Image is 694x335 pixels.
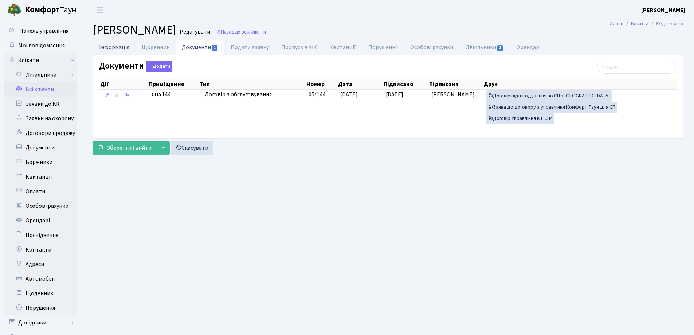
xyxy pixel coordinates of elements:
a: Лічильники [8,67,77,82]
th: Дата [337,79,383,89]
a: Порушення [362,40,404,55]
a: Квитанції [4,170,77,184]
span: [PERSON_NAME] [93,22,176,38]
a: Адреси [4,257,77,272]
button: Переключити навігацію [91,4,109,16]
a: Інформація [93,40,136,55]
a: Договори продажу [4,126,77,140]
a: Клієнти [631,20,648,27]
a: Щоденник [4,286,77,301]
a: Договір відшкодування по СП з [GEOGRAPHIC_DATA] [486,90,612,102]
b: [PERSON_NAME] [641,6,685,14]
th: Підписант [428,79,483,89]
th: Друк [483,79,677,89]
a: Оплати [4,184,77,199]
a: Особові рахунки [4,199,77,213]
a: Порушення [4,301,77,315]
b: Комфорт [25,4,60,16]
span: 3 [497,45,503,51]
a: Пропуск в ЖК [275,40,323,55]
a: Додати [144,60,172,73]
nav: breadcrumb [599,16,694,31]
span: [DATE] [386,90,403,98]
a: Мої повідомлення [4,38,77,53]
a: Admin [610,20,623,27]
th: Підписано [383,79,428,89]
a: Контакти [4,242,77,257]
input: Пошук... [597,60,676,74]
a: Заявки на охорону [4,111,77,126]
img: logo.png [7,3,22,17]
a: Лічильники [459,40,510,55]
th: Номер [306,79,337,89]
a: Документи [176,40,224,55]
a: Панель управління [4,24,77,38]
a: Назад до всіхКлієнти [216,28,266,35]
a: Скасувати [171,141,213,155]
a: Документи [4,140,77,155]
span: 1 [212,45,217,51]
button: Документи [146,61,172,72]
a: Довідники [4,315,77,330]
span: [PERSON_NAME] [431,90,475,98]
a: Клієнти [4,53,77,67]
a: Автомобілі [4,272,77,286]
span: Клієнти [250,28,266,35]
a: Орендарі [4,213,77,228]
span: Мої повідомлення [18,42,65,50]
label: Документи [99,61,172,72]
a: Договір Управління КТ СП4 [486,113,554,124]
small: Редагувати . [178,28,212,35]
a: Подати заявку [224,40,275,55]
li: Редагувати [648,20,683,28]
span: Зберегти і вийти [107,144,152,152]
a: Боржники [4,155,77,170]
span: 144 [151,90,196,99]
a: Орендарі [510,40,547,55]
th: Тип [199,79,306,89]
span: Панель управління [19,27,68,35]
span: _Договір з обслуговування [202,90,303,99]
button: Зберегти і вийти [93,141,156,155]
b: СП5 [151,90,162,98]
span: [DATE] [340,90,358,98]
a: Всі клієнти [4,82,77,97]
a: Посвідчення [4,228,77,242]
a: Щоденник [136,40,176,55]
a: [PERSON_NAME] [641,6,685,15]
a: Квитанції [323,40,362,55]
span: Таун [25,4,77,16]
th: Приміщення [148,79,199,89]
a: Заявки до КК [4,97,77,111]
a: Заява до договору з управління Комфорт Таун для СП [486,102,617,113]
a: Особові рахунки [404,40,459,55]
span: 05/144 [309,90,325,98]
th: Дії [99,79,148,89]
